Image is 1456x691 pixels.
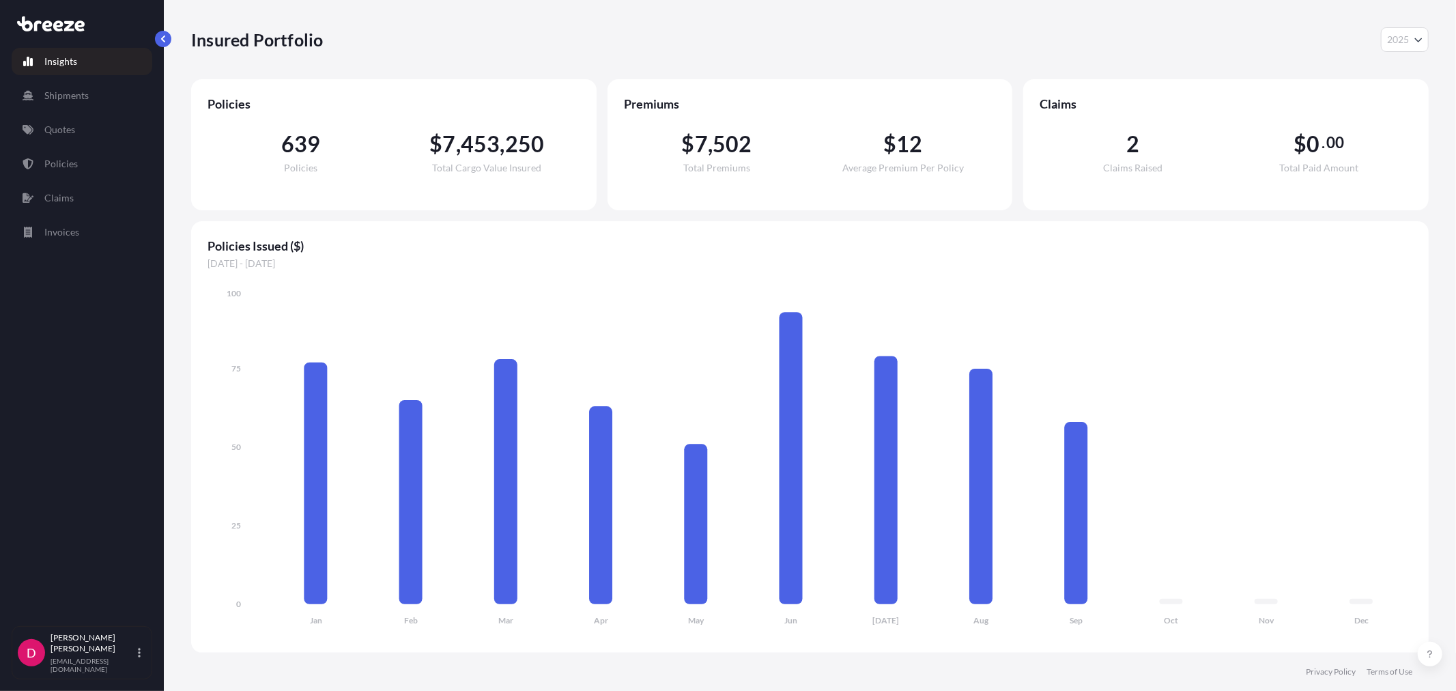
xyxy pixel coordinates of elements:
tspan: 25 [231,520,241,531]
p: Shipments [44,89,89,102]
a: Claims [12,184,152,212]
span: Total Cargo Value Insured [432,163,541,173]
span: Policies [208,96,580,112]
span: D [27,646,36,660]
span: $ [681,133,694,155]
p: [PERSON_NAME] [PERSON_NAME] [51,632,135,654]
a: Terms of Use [1367,666,1412,677]
span: 7 [695,133,708,155]
a: Privacy Policy [1306,666,1356,677]
p: Insights [44,55,77,68]
span: , [708,133,713,155]
span: Claims [1040,96,1412,112]
a: Insights [12,48,152,75]
a: Shipments [12,82,152,109]
span: Policies [284,163,317,173]
p: Insured Portfolio [191,29,323,51]
span: 0 [1307,133,1320,155]
span: 2 [1126,133,1139,155]
tspan: Aug [973,616,989,626]
span: [DATE] - [DATE] [208,257,1412,270]
span: Total Premiums [683,163,750,173]
span: 2025 [1387,33,1409,46]
a: Policies [12,150,152,178]
p: Invoices [44,225,79,239]
span: 7 [442,133,455,155]
tspan: Sep [1070,616,1083,626]
span: Premiums [624,96,997,112]
tspan: Apr [594,616,608,626]
tspan: Mar [498,616,513,626]
tspan: May [688,616,704,626]
span: 502 [713,133,752,155]
span: Average Premium Per Policy [842,163,964,173]
span: 12 [896,133,922,155]
tspan: [DATE] [873,616,900,626]
span: 250 [505,133,545,155]
tspan: Feb [404,616,418,626]
a: Invoices [12,218,152,246]
span: $ [429,133,442,155]
button: Year Selector [1381,27,1429,52]
tspan: 50 [231,442,241,452]
tspan: 75 [231,363,241,373]
span: Policies Issued ($) [208,238,1412,254]
span: Total Paid Amount [1280,163,1359,173]
a: Quotes [12,116,152,143]
span: , [456,133,461,155]
tspan: 0 [236,599,241,609]
tspan: Nov [1259,616,1274,626]
span: 453 [461,133,500,155]
p: Quotes [44,123,75,137]
span: Claims Raised [1103,163,1162,173]
p: [EMAIL_ADDRESS][DOMAIN_NAME] [51,657,135,673]
tspan: 100 [227,288,241,298]
tspan: Dec [1354,616,1369,626]
span: $ [1294,133,1307,155]
span: , [500,133,504,155]
tspan: Jun [784,616,797,626]
span: 00 [1326,137,1344,148]
p: Claims [44,191,74,205]
tspan: Jan [310,616,322,626]
span: $ [883,133,896,155]
p: Policies [44,157,78,171]
span: . [1322,137,1325,148]
span: 639 [281,133,321,155]
tspan: Oct [1164,616,1178,626]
